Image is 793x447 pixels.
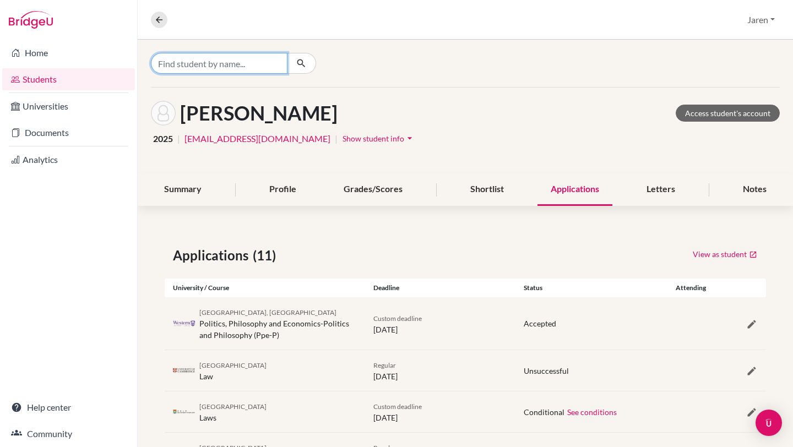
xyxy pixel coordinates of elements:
a: Home [2,42,135,64]
div: Laws [199,400,267,423]
a: Analytics [2,149,135,171]
div: Law [199,359,267,382]
img: ca_uwo_ks2occjn.png [173,319,195,328]
div: Notes [730,173,780,206]
button: See conditions [567,406,617,418]
div: Letters [633,173,688,206]
input: Find student by name... [151,53,287,74]
span: (11) [253,246,280,265]
div: Politics, Philosophy and Economics-Politics and Philosophy (Ppe-P) [199,306,357,341]
a: Community [2,423,135,445]
i: arrow_drop_down [404,133,415,144]
h1: [PERSON_NAME] [180,101,338,125]
div: [DATE] [365,359,515,382]
div: [DATE] [365,312,515,335]
a: Universities [2,95,135,117]
span: Conditional [524,407,564,417]
img: Yan Kei Ng's avatar [151,101,176,126]
span: [GEOGRAPHIC_DATA] [199,402,267,411]
button: Show student infoarrow_drop_down [342,130,416,147]
a: [EMAIL_ADDRESS][DOMAIN_NAME] [184,132,330,145]
img: hk_hku_3y_9pupn.png [173,408,195,416]
span: [GEOGRAPHIC_DATA], [GEOGRAPHIC_DATA] [199,308,336,317]
span: 2025 [153,132,173,145]
div: Shortlist [457,173,517,206]
img: Bridge-U [9,11,53,29]
a: Students [2,68,135,90]
span: Regular [373,361,396,369]
span: [GEOGRAPHIC_DATA] [199,361,267,369]
div: Summary [151,173,215,206]
div: Status [515,283,666,293]
img: gb_c05_6rwmccpz.png [173,367,195,375]
div: University / Course [165,283,365,293]
span: | [335,132,338,145]
div: Applications [537,173,612,206]
span: Unsuccessful [524,366,569,375]
span: Accepted [524,319,556,328]
div: [DATE] [365,400,515,423]
span: Applications [173,246,253,265]
a: View as student [692,246,758,263]
span: Custom deadline [373,314,422,323]
button: Jaren [742,9,780,30]
a: Help center [2,396,135,418]
div: Attending [666,283,716,293]
div: Grades/Scores [330,173,416,206]
a: Access student's account [676,105,780,122]
a: Documents [2,122,135,144]
div: Deadline [365,283,515,293]
span: | [177,132,180,145]
div: Profile [256,173,309,206]
span: Custom deadline [373,402,422,411]
div: Open Intercom Messenger [756,410,782,436]
span: Show student info [343,134,404,143]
